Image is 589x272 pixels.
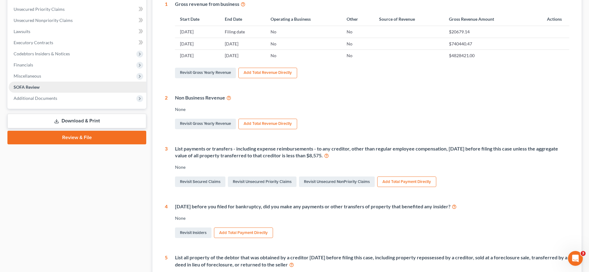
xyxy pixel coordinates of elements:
button: Send a message… [106,200,116,210]
a: Lawsuits [9,26,146,37]
th: Actions [528,13,569,26]
td: [DATE] [175,38,220,49]
button: Add Total Payment Directly [377,176,436,187]
div: Gross revenue from business [175,1,569,8]
div: 3 [165,145,168,189]
div: List payments or transfers - including expense reimbursements - to any creditor, other than regul... [175,145,569,159]
div: Hi [PERSON_NAME]! Could you let me know what form and line number you would like this information... [10,65,96,96]
th: Operating a Business [266,13,342,26]
a: Executory Contracts [9,37,146,48]
a: SOFA Review [9,82,146,93]
a: More in the Help Center [19,27,118,42]
div: List all property of the debtor that was obtained by a creditor [DATE] before filing this case, i... [175,254,569,268]
span: Lawsuits [14,29,30,34]
button: Upload attachment [29,202,34,207]
th: Other [342,13,374,26]
div: Hi [PERSON_NAME]! I am unable to answer this for you as it could be considered legal advice. Once... [10,173,96,215]
a: Revisit Gross Yearly Revenue [175,68,236,78]
th: Source of Revenue [374,13,444,26]
td: No [342,50,374,62]
td: No [266,50,342,62]
div: 2 [165,94,168,130]
span: More in the Help Center [43,32,101,37]
img: Profile image for James [19,48,25,54]
td: No [342,38,374,49]
div: Close [109,2,120,14]
th: End Date [220,13,266,26]
a: Revisit Unsecured Priority Claims [228,176,297,187]
div: Trent says… [5,104,119,159]
a: Revisit Unsecured NonPriority Claims [299,176,375,187]
div: James says… [5,62,119,104]
span: Unsecured Nonpriority Claims [14,18,73,23]
div: James says… [5,47,119,62]
td: No [266,38,342,49]
span: Financials [14,62,33,67]
a: Review & File [7,131,146,144]
button: Add Total Revenue Directly [238,119,297,129]
button: Gif picker [19,202,24,207]
div: I'm unsure! Fairly new at using NextChapter and at bankruptcy in general (experienced associate b... [27,108,114,150]
div: joined the conversation [27,49,105,54]
span: 3 [581,251,586,256]
div: Hi [PERSON_NAME]! Could you let me know what form and line number you would like this information... [5,62,101,99]
a: Unsecured Priority Claims [9,4,146,15]
a: Revisit Secured Claims [175,176,225,187]
a: Revisit Insiders [175,227,211,238]
td: [DATE] [220,38,266,49]
div: James says… [5,169,119,232]
td: [DATE] [220,50,266,62]
b: [PERSON_NAME] [27,49,61,53]
h1: [PERSON_NAME] [30,3,70,8]
div: None [175,106,569,113]
td: No [342,26,374,38]
span: Codebtors Insiders & Notices [14,51,70,56]
div: Non Business Revenue [175,94,569,101]
td: $4828421.00 [444,50,528,62]
img: Profile image for James [18,3,28,13]
span: Miscellaneous [14,73,41,79]
span: Unsecured Priority Claims [14,6,65,12]
td: $20679.14 [444,26,528,38]
th: Gross Revenue Amount [444,13,528,26]
div: [DATE] before you filed for bankruptcy, did you make any payments or other transfers of property ... [175,203,569,210]
span: SOFA Review [14,84,40,90]
button: Add Total Revenue Directly [238,68,297,78]
button: Add Total Payment Directly [214,227,273,238]
div: None [175,215,569,221]
td: [DATE] [175,50,220,62]
div: 1 [165,1,168,79]
a: Revisit Gross Yearly Revenue [175,119,236,129]
textarea: Message… [5,189,118,200]
td: [DATE] [175,26,220,38]
div: Hi [PERSON_NAME]! I am unable to answer this for you as it could be considered legal advice. Once... [5,169,101,219]
a: Download & Print [7,114,146,128]
span: Additional Documents [14,96,57,101]
p: Active [30,8,42,14]
td: $740440.47 [444,38,528,49]
div: 4 [165,203,168,239]
button: Home [97,2,109,14]
button: Emoji picker [10,202,15,207]
iframe: Intercom live chat [568,251,583,266]
button: go back [4,2,16,14]
td: No [266,26,342,38]
a: Unsecured Nonpriority Claims [9,15,146,26]
span: Executory Contracts [14,40,53,45]
div: I'm unsure! Fairly new at using NextChapter and at bankruptcy in general (experienced associate b... [22,104,119,154]
th: Start Date [175,13,220,26]
img: Profile image for Operator [5,29,15,39]
button: Start recording [39,202,44,207]
td: Filing date [220,26,266,38]
div: None [175,164,569,170]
